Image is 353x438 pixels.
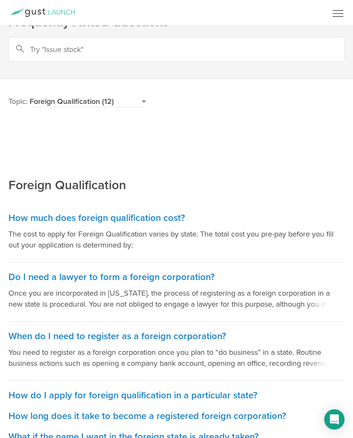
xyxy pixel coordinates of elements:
h3: How do I apply for foreign qualification in a particular state? [8,389,345,402]
a: Gust [10,8,75,17]
a: When do I need to register as a foreign corporation? You need to register as a foreign corporatio... [8,322,345,381]
a: How much does foreign qualification cost? The cost to apply for Foreign Qualification varies by s... [8,204,345,263]
h3: How much does foreign qualification cost? [8,212,345,224]
a: How long does it take to become a registered foreign corporation? [8,402,345,422]
h3: When do I need to register as a foreign corporation? [8,330,345,343]
h2: Topic: [8,39,146,107]
input: Try "Issue stock" [8,37,345,62]
h3: How long does it take to become a registered foreign corporation? [8,410,345,422]
h3: Do I need a lawyer to form a foreign corporation? [8,271,345,283]
div: Open Intercom Messenger [324,409,345,430]
p: Once you are incorporated in [US_STATE], the process of registering as a foreign corporation in a... [8,288,345,310]
h2: Foreign Qualification [8,120,126,194]
a: How do I apply for foreign qualification in a particular state? [8,381,345,402]
p: The cost to apply for Foreign Qualification varies by state. The total cost you pre-pay before yo... [8,229,345,250]
a: Do I need a lawyer to form a foreign corporation? Once you are incorporated in [US_STATE], the pr... [8,263,345,322]
p: You need to register as a foreign corporation once you plan to “do business” in a state. Routine ... [8,347,345,369]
